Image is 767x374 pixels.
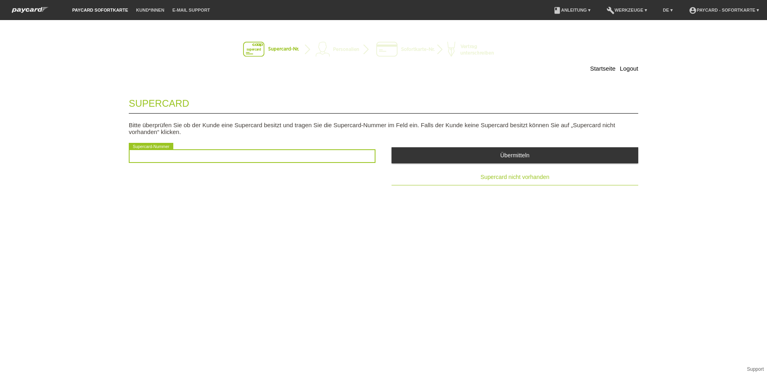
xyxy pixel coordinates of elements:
a: paycard Sofortkarte [68,8,132,12]
button: Übermitteln [392,147,638,163]
legend: Supercard [129,90,638,114]
a: Startseite [590,65,615,72]
span: Übermitteln [500,152,530,159]
a: bookAnleitung ▾ [549,8,595,12]
img: instantcard-v2-de-1.png [243,42,524,58]
a: buildWerkzeuge ▾ [603,8,651,12]
span: Supercard nicht vorhanden [481,174,550,180]
a: Support [747,366,764,372]
p: Bitte überprüfen Sie ob der Kunde eine Supercard besitzt und tragen Sie die Supercard-Nummer im F... [129,122,638,135]
i: account_circle [689,6,697,14]
a: E-Mail Support [168,8,214,12]
a: account_circlepaycard - Sofortkarte ▾ [685,8,763,12]
a: Logout [620,65,638,72]
i: book [553,6,561,14]
a: Kund*innen [132,8,168,12]
a: paycard Sofortkarte [8,9,52,15]
a: DE ▾ [659,8,677,12]
img: paycard Sofortkarte [8,6,52,14]
i: build [607,6,615,14]
button: Supercard nicht vorhanden [392,169,638,185]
